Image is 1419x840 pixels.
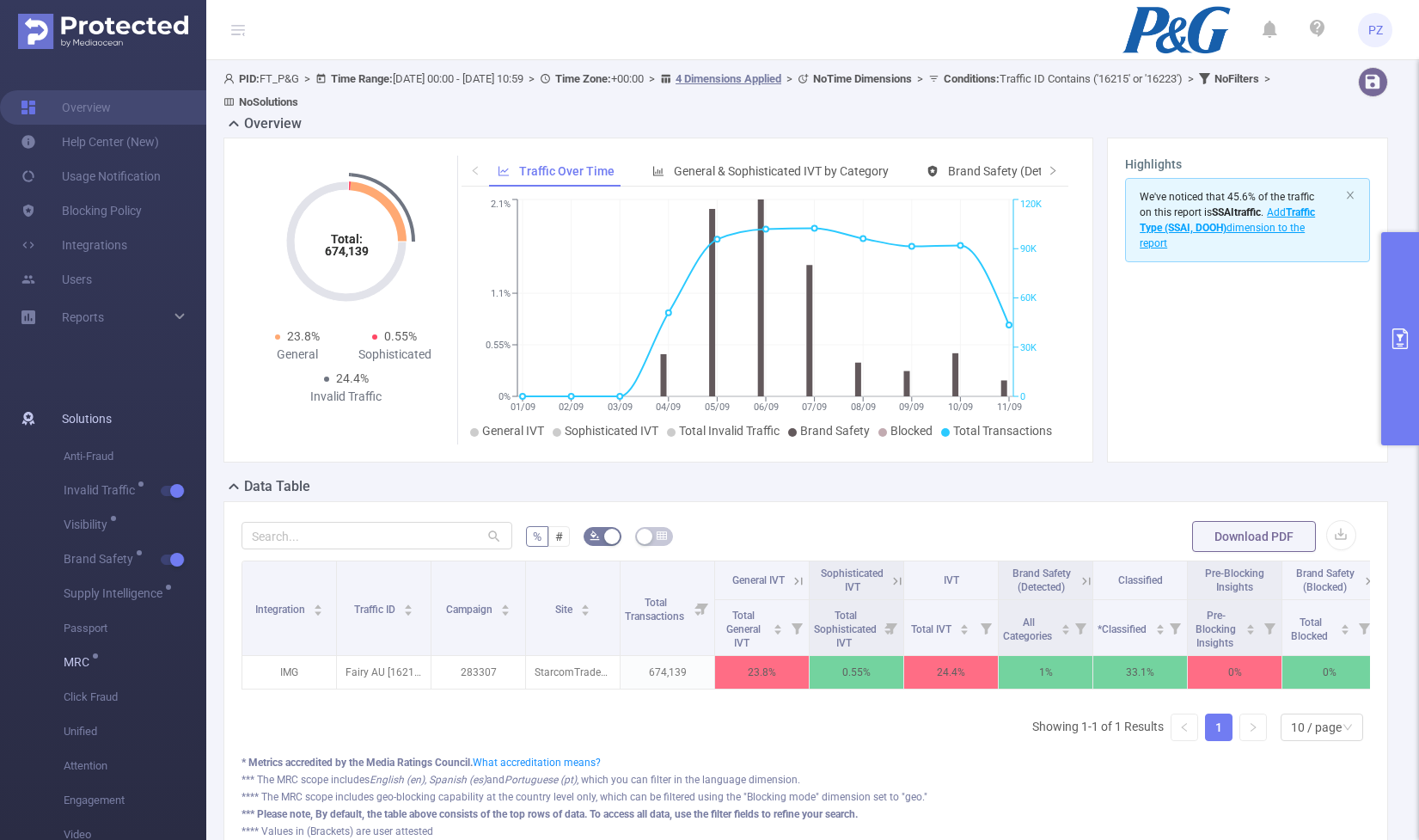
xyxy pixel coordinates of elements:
b: Time Zone: [555,72,611,85]
button: Download PDF [1192,521,1316,552]
p: 33.1% [1093,656,1187,689]
span: Total Sophisticated IVT [814,610,877,649]
div: Sort [580,602,590,612]
div: *** The MRC scope includes and , which you can filter in the language dimension. [242,772,1370,788]
p: 0% [1282,656,1376,689]
tspan: 2.1% [491,199,511,211]
span: Brand Safety (Detected) [948,164,1076,178]
div: Sort [1061,622,1071,632]
span: *Classified [1098,623,1149,635]
span: Brand Safety (Blocked) [1296,567,1355,593]
i: icon: caret-down [1061,628,1070,633]
span: > [912,72,928,85]
i: icon: caret-down [1155,628,1165,633]
tspan: 60K [1020,293,1037,304]
i: icon: caret-up [1155,622,1165,627]
span: Total General IVT [726,610,761,649]
div: Sort [403,602,413,612]
span: Blocked [890,424,933,438]
span: General IVT [732,574,785,586]
h2: Overview [244,113,302,134]
p: 24.4% [904,656,998,689]
tspan: 02/09 [559,402,584,413]
a: Users [21,262,92,297]
span: Total Blocked [1291,616,1330,642]
div: General [248,346,346,364]
span: Site [555,604,575,616]
i: icon: caret-up [581,602,590,607]
i: icon: right [1248,722,1258,733]
span: Sophisticated IVT [565,424,658,438]
li: 1 [1205,714,1232,741]
i: Filter menu [1352,600,1376,655]
button: icon: close [1345,186,1355,205]
b: No Filters [1214,72,1259,85]
tspan: 0 [1020,391,1025,402]
li: Next Page [1239,714,1267,741]
a: Usage Notification [21,159,161,193]
span: Invalid Traffic [64,484,141,496]
i: icon: bar-chart [652,165,664,177]
tspan: 1.1% [491,288,511,299]
b: No Time Dimensions [813,72,912,85]
i: icon: caret-down [581,609,590,614]
span: Unified [64,714,206,749]
i: icon: left [1179,722,1190,733]
span: We've noticed that 45.6% of the traffic on this report is . [1140,191,1315,249]
span: Campaign [446,604,495,616]
span: General IVT [482,424,544,438]
span: > [1183,72,1199,85]
span: Add dimension to the report [1140,206,1315,249]
tspan: 04/09 [656,402,681,413]
b: * Metrics accredited by the Media Ratings Council. [242,757,473,769]
i: icon: right [1048,165,1058,175]
b: PID: [239,72,260,85]
a: Help Center (New) [21,125,159,159]
a: What accreditation means? [473,757,601,769]
i: icon: caret-up [1061,622,1070,627]
tspan: 01/09 [510,402,535,413]
div: Sort [1155,622,1165,632]
tspan: 120K [1020,199,1042,211]
span: Pre-Blocking Insights [1205,567,1264,593]
span: Brand Safety (Detected) [1012,567,1071,593]
span: Total Invalid Traffic [679,424,780,438]
tspan: 05/09 [704,402,729,413]
span: Reports [62,310,104,324]
div: *** Please note, By default, the table above consists of the top rows of data. To access all data... [242,806,1370,822]
div: Sort [313,602,323,612]
p: 23.8% [715,656,809,689]
p: 283307 [431,656,525,689]
span: Traffic ID Contains ('16215' or '16223') [944,72,1183,85]
i: icon: caret-down [404,609,413,614]
span: Solutions [62,402,112,436]
div: Invalid Traffic [297,388,395,406]
i: icon: caret-up [774,622,783,627]
i: icon: down [1343,722,1353,734]
span: 24.4% [336,371,369,385]
span: Total Transactions [953,424,1052,438]
i: icon: caret-up [314,602,323,607]
a: Overview [21,90,111,125]
b: Conditions : [944,72,1000,85]
u: 4 Dimensions Applied [676,72,781,85]
tspan: Total: [330,232,362,246]
tspan: 90K [1020,243,1037,254]
span: > [523,72,540,85]
i: icon: caret-up [404,602,413,607]
span: Engagement [64,783,206,818]
span: IVT [944,574,959,586]
a: Blocking Policy [21,193,142,228]
span: PZ [1368,13,1383,47]
i: icon: caret-down [501,609,511,614]
span: Supply Intelligence [64,587,168,599]
tspan: 06/09 [753,402,778,413]
span: All Categories [1003,616,1055,642]
p: 674,139 [621,656,714,689]
i: icon: caret-down [774,628,783,633]
tspan: 10/09 [947,402,972,413]
h2: Data Table [244,476,310,497]
i: Filter menu [974,600,998,655]
span: General & Sophisticated IVT by Category [674,164,889,178]
i: icon: caret-up [960,622,969,627]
